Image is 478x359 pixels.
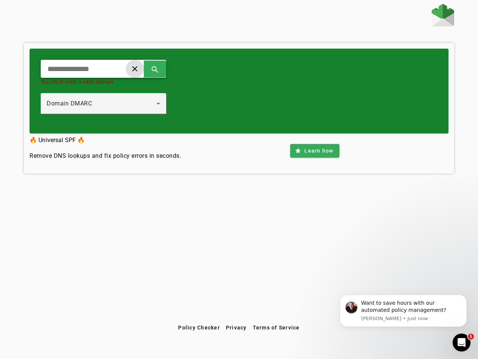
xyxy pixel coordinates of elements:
[432,4,454,26] img: Fraudmarc Logo
[329,288,478,331] iframe: Intercom notifications message
[250,321,303,334] button: Terms of Service
[468,334,474,340] span: 1
[175,321,223,334] button: Policy Checker
[178,325,220,331] span: Policy Checker
[290,144,339,157] button: Learn how
[253,325,300,331] span: Terms of Service
[226,325,247,331] span: Privacy
[304,147,333,154] span: Learn how
[453,334,471,352] iframe: Intercom live chat
[432,4,454,28] a: Home
[47,100,92,107] span: Domain DMARC
[41,78,166,86] mat-error: You must enter a valid domain.
[30,135,181,145] h3: 🔥 Universal SPF 🔥
[30,151,181,160] h4: Remove DNS lookups and fix policy errors in seconds.
[223,321,250,334] button: Privacy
